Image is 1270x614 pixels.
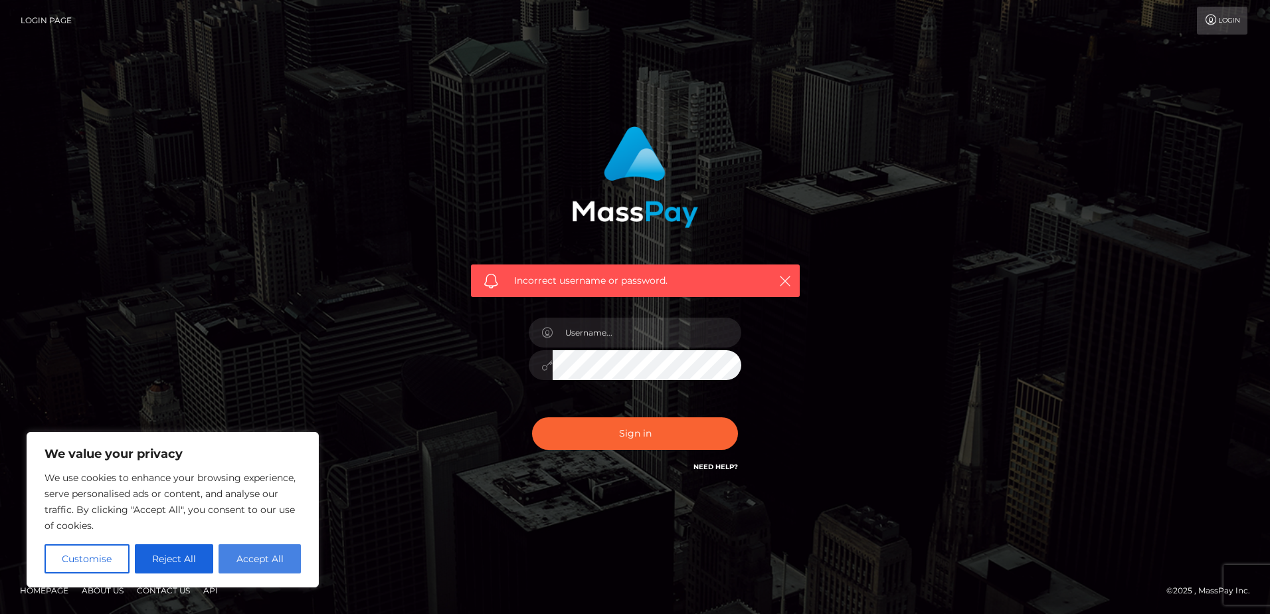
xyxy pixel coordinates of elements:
button: Reject All [135,544,214,573]
a: Homepage [15,580,74,601]
a: Contact Us [132,580,195,601]
span: Incorrect username or password. [514,274,757,288]
button: Accept All [219,544,301,573]
div: We value your privacy [27,432,319,587]
a: API [198,580,223,601]
img: MassPay Login [572,126,698,228]
button: Customise [45,544,130,573]
button: Sign in [532,417,738,450]
a: Login Page [21,7,72,35]
p: We use cookies to enhance your browsing experience, serve personalised ads or content, and analys... [45,470,301,534]
a: Need Help? [693,462,738,471]
input: Username... [553,318,741,348]
div: © 2025 , MassPay Inc. [1166,583,1260,598]
a: Login [1197,7,1247,35]
p: We value your privacy [45,446,301,462]
a: About Us [76,580,129,601]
